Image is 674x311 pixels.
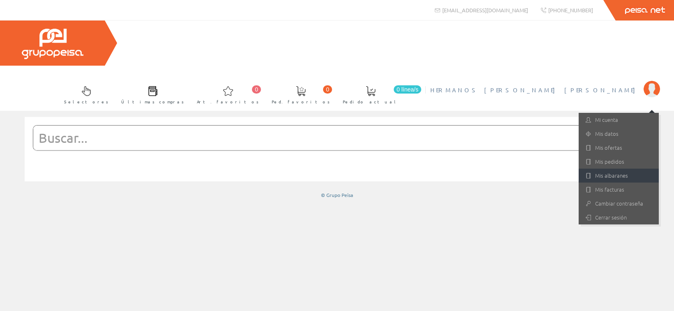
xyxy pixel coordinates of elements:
a: Mis pedidos [579,155,659,169]
span: 0 línea/s [394,85,421,94]
input: Buscar... [33,126,621,150]
a: Mis datos [579,127,659,141]
span: 0 [252,85,261,94]
img: Grupo Peisa [22,29,83,59]
a: Selectores [56,79,113,109]
span: [PHONE_NUMBER] [548,7,593,14]
span: HERMANOS [PERSON_NAME] [PERSON_NAME] [430,86,639,94]
a: Cambiar contraseña [579,197,659,210]
a: HERMANOS [PERSON_NAME] [PERSON_NAME] [430,79,660,87]
a: Mis albaranes [579,169,659,183]
a: Cerrar sesión [579,210,659,224]
div: © Grupo Peisa [25,192,649,199]
a: Mis facturas [579,183,659,197]
a: Mi cuenta [579,113,659,127]
span: [EMAIL_ADDRESS][DOMAIN_NAME] [442,7,528,14]
a: Últimas compras [113,79,188,109]
span: 0 [323,85,332,94]
span: Pedido actual [343,98,399,106]
span: Ped. favoritos [272,98,330,106]
a: Mis ofertas [579,141,659,155]
span: Art. favoritos [197,98,259,106]
span: Últimas compras [121,98,184,106]
span: Selectores [64,98,108,106]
